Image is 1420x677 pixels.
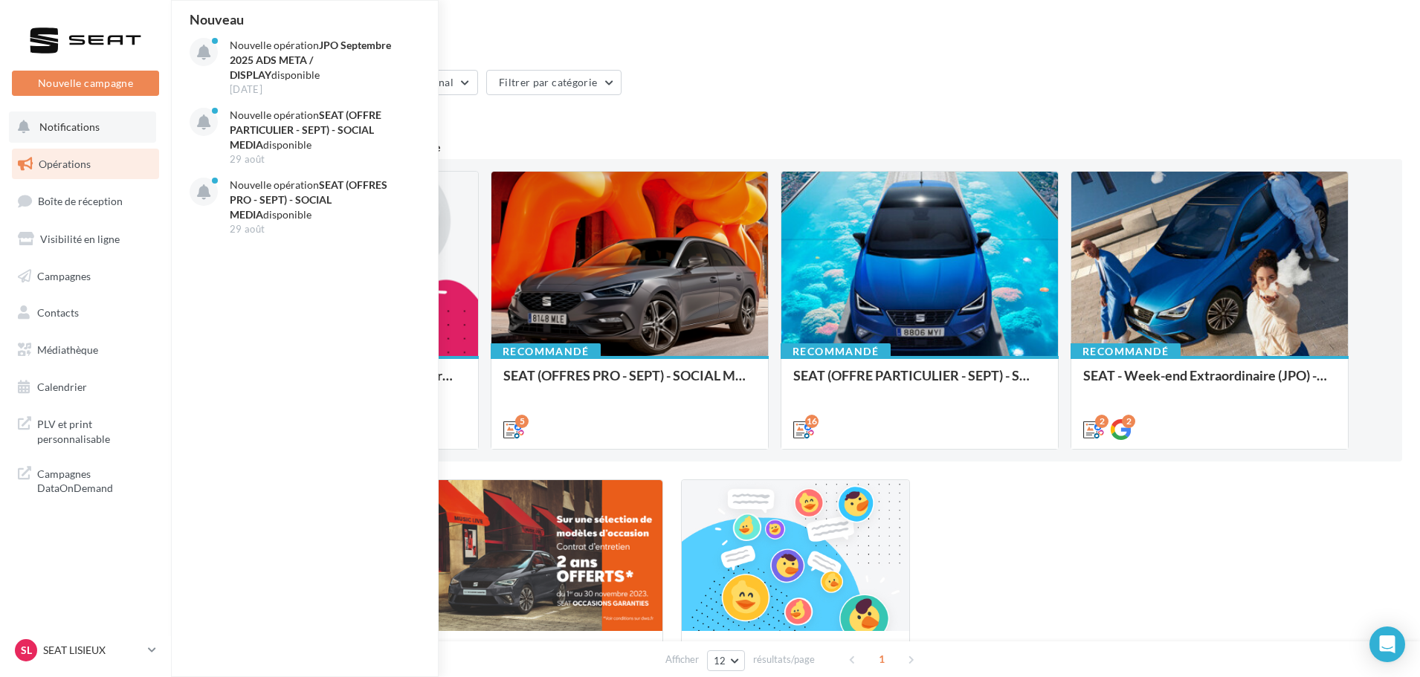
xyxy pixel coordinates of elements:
[1122,415,1135,428] div: 2
[665,652,699,667] span: Afficher
[9,458,162,502] a: Campagnes DataOnDemand
[1083,368,1336,398] div: SEAT - Week-end Extraordinaire (JPO) - GENERIQUE SEPT / OCTOBRE
[39,120,100,133] span: Notifications
[37,269,91,282] span: Campagnes
[12,636,159,664] a: SL SEAT LISIEUX
[9,297,162,328] a: Contacts
[793,368,1046,398] div: SEAT (OFFRE PARTICULIER - SEPT) - SOCIAL MEDIA
[805,415,819,428] div: 16
[9,111,156,143] button: Notifications
[9,408,162,452] a: PLV et print personnalisable
[39,158,91,170] span: Opérations
[9,334,162,366] a: Médiathèque
[9,149,162,180] a: Opérations
[486,70,622,95] button: Filtrer par catégorie
[189,24,1402,46] div: Opérations marketing
[189,141,1402,153] div: 4 opérations recommandées par votre enseigne
[38,195,123,207] span: Boîte de réception
[9,224,162,255] a: Visibilité en ligne
[515,415,529,428] div: 5
[707,650,745,671] button: 12
[1369,626,1405,662] div: Open Intercom Messenger
[37,306,79,319] span: Contacts
[9,185,162,217] a: Boîte de réception
[1095,415,1108,428] div: 2
[12,71,159,96] button: Nouvelle campagne
[781,343,891,360] div: Recommandé
[491,343,601,360] div: Recommandé
[9,372,162,403] a: Calendrier
[9,261,162,292] a: Campagnes
[870,647,894,671] span: 1
[753,652,815,667] span: résultats/page
[43,643,142,658] p: SEAT LISIEUX
[37,414,153,446] span: PLV et print personnalisable
[21,643,32,658] span: SL
[714,655,726,667] span: 12
[37,380,87,393] span: Calendrier
[40,233,120,245] span: Visibilité en ligne
[503,368,756,398] div: SEAT (OFFRES PRO - SEPT) - SOCIAL MEDIA
[37,464,153,496] span: Campagnes DataOnDemand
[37,343,98,356] span: Médiathèque
[1071,343,1181,360] div: Recommandé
